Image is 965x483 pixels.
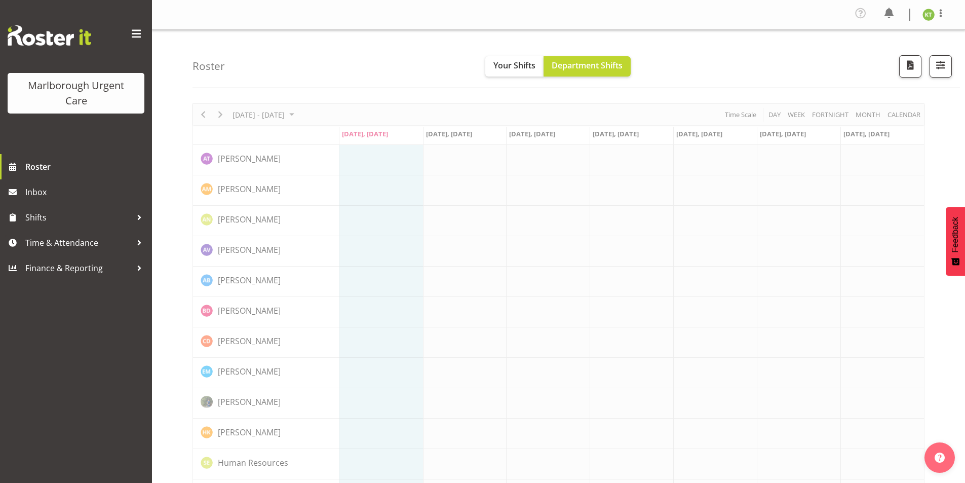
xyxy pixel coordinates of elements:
button: Download a PDF of the roster according to the set date range. [899,55,921,78]
button: Your Shifts [485,56,544,77]
span: Feedback [951,217,960,252]
div: Marlborough Urgent Care [18,78,134,108]
span: Your Shifts [493,60,535,71]
h4: Roster [192,60,225,72]
span: Inbox [25,184,147,200]
img: Rosterit website logo [8,25,91,46]
button: Feedback - Show survey [946,207,965,276]
span: Roster [25,159,147,174]
button: Department Shifts [544,56,631,77]
span: Finance & Reporting [25,261,132,276]
img: kirsten-tucker11917.jpg [922,9,935,21]
span: Department Shifts [552,60,623,71]
span: Shifts [25,210,132,225]
button: Filter Shifts [930,55,952,78]
img: help-xxl-2.png [935,453,945,463]
span: Time & Attendance [25,235,132,250]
